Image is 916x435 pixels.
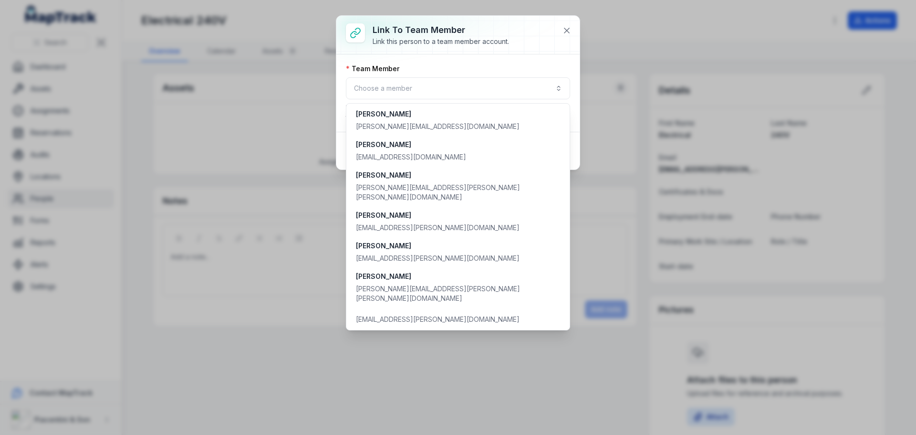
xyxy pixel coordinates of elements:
[356,272,560,281] div: [PERSON_NAME]
[356,211,520,220] div: [PERSON_NAME]
[356,241,520,251] div: [PERSON_NAME]
[356,140,466,149] div: [PERSON_NAME]
[356,183,560,202] div: [PERSON_NAME][EMAIL_ADDRESS][PERSON_NAME][PERSON_NAME][DOMAIN_NAME]
[356,223,520,233] div: [EMAIL_ADDRESS][PERSON_NAME][DOMAIN_NAME]
[346,103,570,330] div: Choose a member
[356,170,560,180] div: [PERSON_NAME]
[356,254,520,263] div: [EMAIL_ADDRESS][PERSON_NAME][DOMAIN_NAME]
[356,284,560,303] div: [PERSON_NAME][EMAIL_ADDRESS][PERSON_NAME][PERSON_NAME][DOMAIN_NAME]
[356,315,520,324] div: [EMAIL_ADDRESS][PERSON_NAME][DOMAIN_NAME]
[356,152,466,162] div: [EMAIL_ADDRESS][DOMAIN_NAME]
[356,122,520,131] div: [PERSON_NAME][EMAIL_ADDRESS][DOMAIN_NAME]
[356,109,520,119] div: [PERSON_NAME]
[346,77,570,99] button: Choose a member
